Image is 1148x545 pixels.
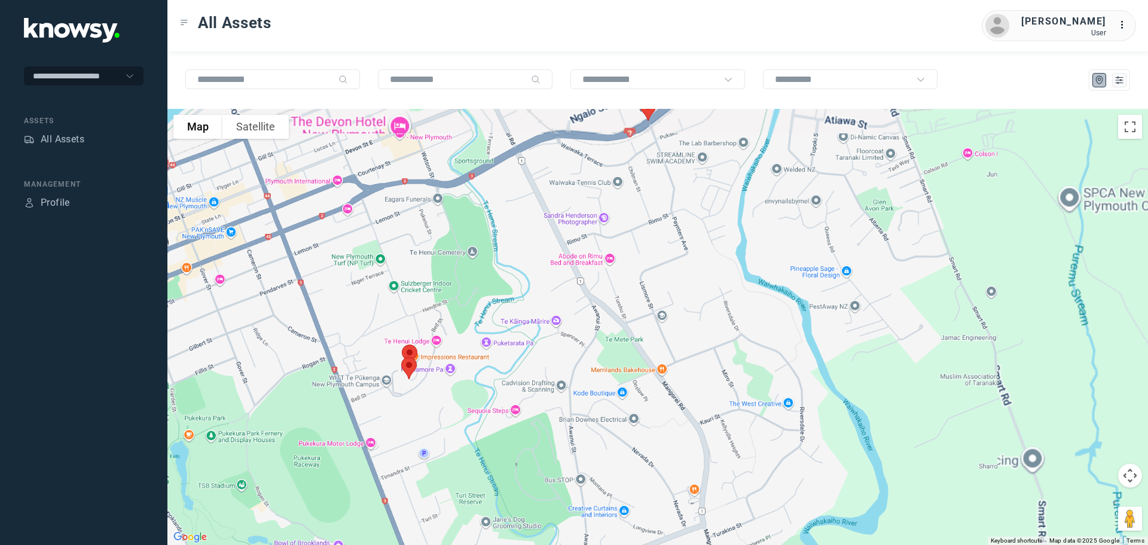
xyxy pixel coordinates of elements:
[985,14,1009,38] img: avatar.png
[24,134,35,145] div: Assets
[1118,18,1132,34] div: :
[1118,507,1142,531] button: Drag Pegman onto the map to open Street View
[24,18,120,42] img: Application Logo
[1021,14,1106,29] div: [PERSON_NAME]
[1118,464,1142,488] button: Map camera controls
[41,132,84,147] div: All Assets
[24,132,84,147] a: AssetsAll Assets
[1114,75,1125,86] div: List
[198,12,271,34] span: All Assets
[1049,537,1119,544] span: Map data ©2025 Google
[1126,537,1144,544] a: Terms (opens in new tab)
[1118,115,1142,139] button: Toggle fullscreen view
[24,179,143,190] div: Management
[41,196,70,210] div: Profile
[180,19,188,27] div: Toggle Menu
[531,75,541,84] div: Search
[170,529,210,545] a: Open this area in Google Maps (opens a new window)
[24,196,70,210] a: ProfileProfile
[1021,29,1106,37] div: User
[1119,20,1131,29] tspan: ...
[170,529,210,545] img: Google
[173,115,222,139] button: Show street map
[1094,75,1105,86] div: Map
[1118,18,1132,32] div: :
[338,75,348,84] div: Search
[24,197,35,208] div: Profile
[24,115,143,126] div: Assets
[991,537,1042,545] button: Keyboard shortcuts
[222,115,289,139] button: Show satellite imagery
